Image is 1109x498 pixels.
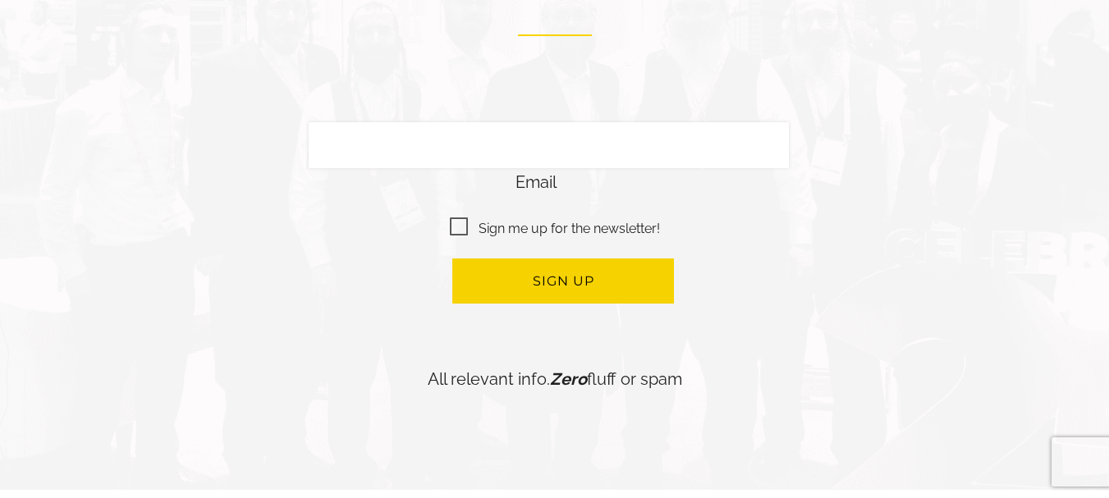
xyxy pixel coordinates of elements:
[12,365,1097,394] p: All relevant info. fluff or spam
[450,218,660,239] span: Sign me up for the newsletter!
[516,172,557,192] label: Email
[144,89,965,365] form: Contact form
[452,258,674,304] button: Sign up
[550,369,587,389] em: Zero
